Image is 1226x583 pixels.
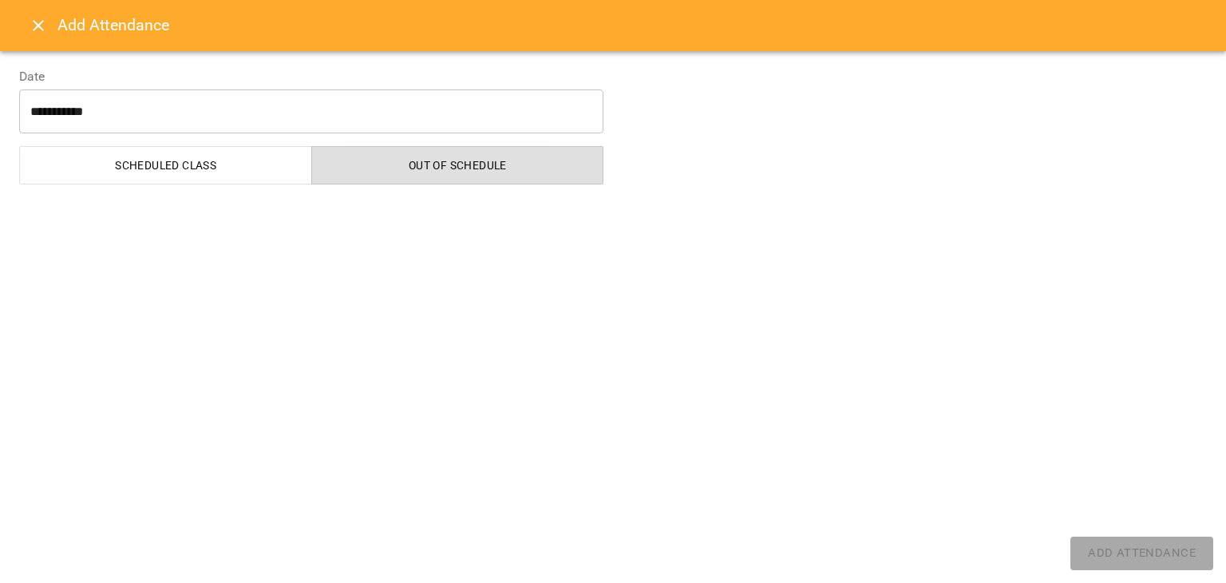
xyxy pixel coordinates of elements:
[30,156,303,175] span: Scheduled class
[19,70,603,83] label: Date
[19,6,57,45] button: Close
[19,146,312,184] button: Scheduled class
[311,146,604,184] button: Out of Schedule
[57,13,1207,38] h6: Add Attendance
[322,156,595,175] span: Out of Schedule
